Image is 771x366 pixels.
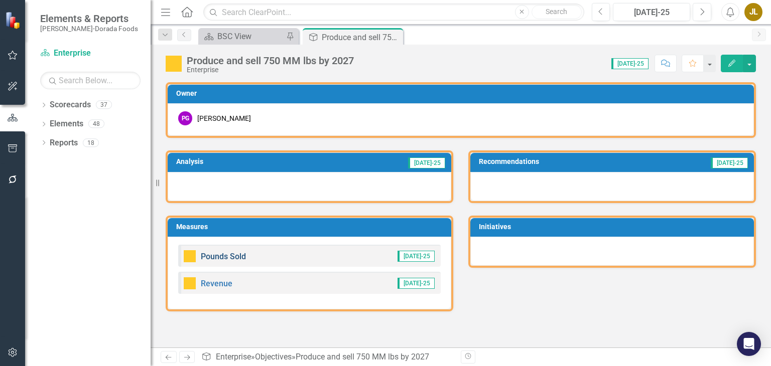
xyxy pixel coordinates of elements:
[187,55,354,66] div: Produce and sell 750 MM lbs by 2027
[176,223,446,231] h3: Measures
[166,56,182,72] img: Caution
[176,90,749,97] h3: Owner
[616,7,687,19] div: [DATE]-25
[50,99,91,111] a: Scorecards
[611,58,649,69] span: [DATE]-25
[711,157,748,168] span: [DATE]-25
[201,279,232,288] a: Revenue
[201,252,246,261] a: Pounds Sold
[613,3,690,21] button: [DATE]-25
[216,352,251,361] a: Enterprise
[201,30,284,43] a: BSC View
[197,113,251,123] div: [PERSON_NAME]
[479,158,644,165] h3: Recommendations
[546,8,567,16] span: Search
[398,251,435,262] span: [DATE]-25
[737,332,761,356] div: Open Intercom Messenger
[322,31,401,44] div: Produce and sell 750 MM lbs by 2027
[532,5,582,19] button: Search
[408,157,445,168] span: [DATE]-25
[40,48,141,59] a: Enterprise
[5,12,23,29] img: ClearPoint Strategy
[201,351,453,363] div: » »
[176,158,288,165] h3: Analysis
[50,137,78,149] a: Reports
[479,223,749,231] h3: Initiatives
[744,3,762,21] button: JL
[178,111,192,125] div: PG
[40,72,141,89] input: Search Below...
[255,352,292,361] a: Objectives
[40,13,138,25] span: Elements & Reports
[217,30,284,43] div: BSC View
[40,25,138,33] small: [PERSON_NAME]-Dorada Foods
[50,118,83,130] a: Elements
[187,66,354,74] div: Enterprise
[398,278,435,289] span: [DATE]-25
[203,4,584,21] input: Search ClearPoint...
[88,120,104,128] div: 48
[184,277,196,289] img: Caution
[296,352,429,361] div: Produce and sell 750 MM lbs by 2027
[96,101,112,109] div: 37
[83,138,99,147] div: 18
[184,250,196,262] img: Caution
